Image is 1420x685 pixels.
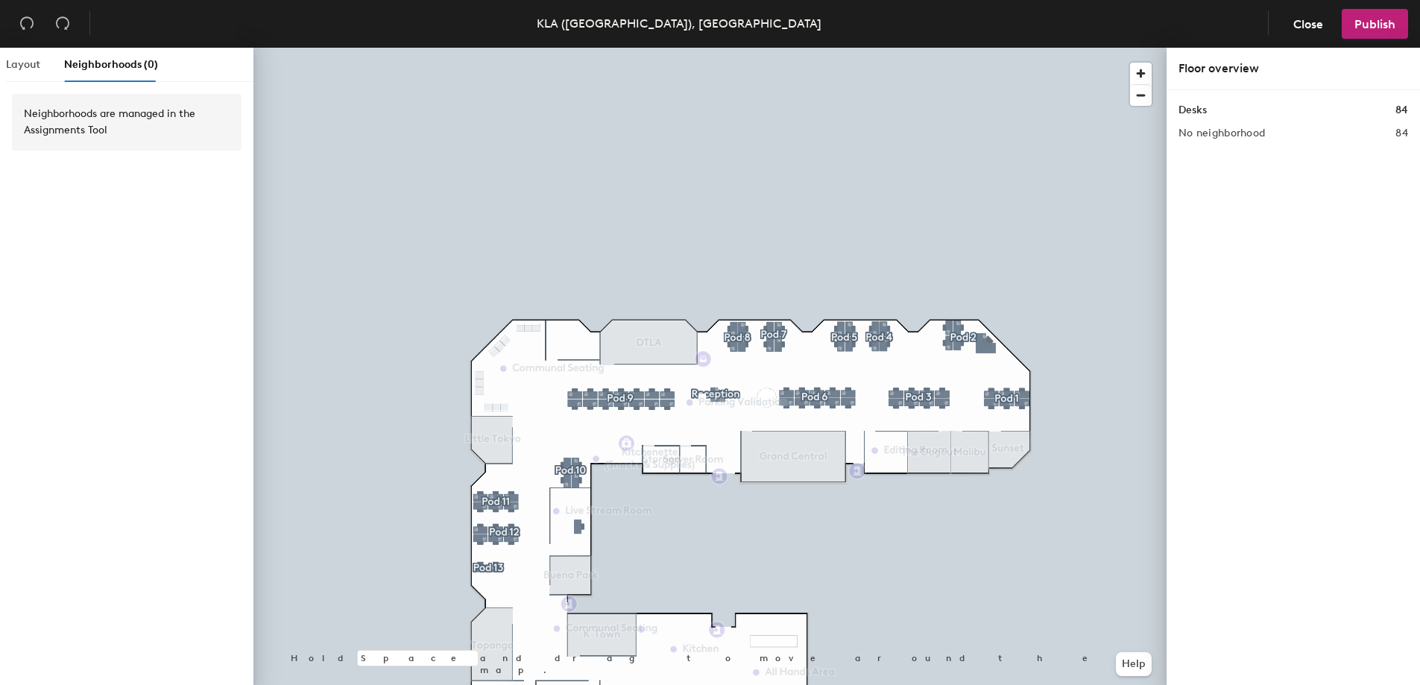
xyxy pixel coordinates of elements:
[48,9,78,39] button: Redo (⌘ + ⇧ + Z)
[19,16,34,31] span: undo
[1354,17,1395,31] span: Publish
[6,58,40,71] span: Layout
[1395,127,1408,139] h2: 84
[12,9,42,39] button: Undo (⌘ + Z)
[1395,102,1408,119] h1: 84
[1178,102,1207,119] h1: Desks
[1116,652,1152,676] button: Help
[24,106,230,139] div: Neighborhoods are managed in the Assignments Tool
[64,58,158,71] span: Neighborhoods (0)
[1293,17,1323,31] span: Close
[1178,60,1408,78] div: Floor overview
[1281,9,1336,39] button: Close
[1342,9,1408,39] button: Publish
[537,14,821,33] div: KLA ([GEOGRAPHIC_DATA]), [GEOGRAPHIC_DATA]
[1178,127,1265,139] h2: No neighborhood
